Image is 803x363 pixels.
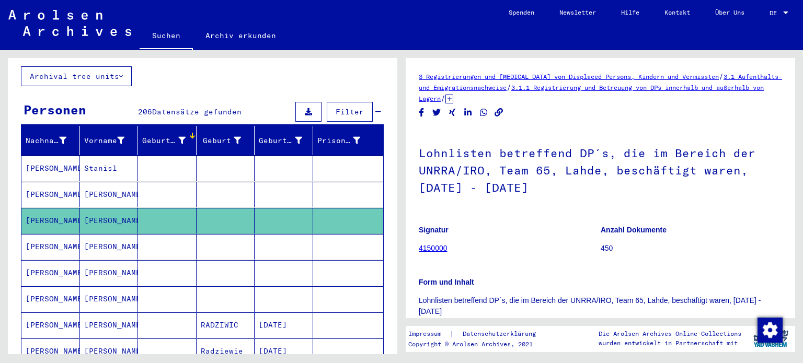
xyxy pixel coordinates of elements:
img: yv_logo.png [751,325,790,352]
mat-cell: [PERSON_NAME] [21,312,80,338]
div: Geburtsname [142,135,186,146]
p: wurden entwickelt in Partnerschaft mit [599,338,741,348]
mat-cell: [PERSON_NAME] [21,182,80,207]
b: Form und Inhalt [419,278,474,286]
mat-header-cell: Vorname [80,126,139,155]
div: Geburtsdatum [259,132,315,149]
button: Share on WhatsApp [478,106,489,119]
div: Personen [24,100,86,119]
div: Zustimmung ändern [757,317,782,342]
a: 4150000 [419,244,448,252]
span: Datensätze gefunden [152,107,242,116]
div: | [408,329,548,339]
mat-cell: [PERSON_NAME] [21,208,80,233]
button: Share on Twitter [431,106,442,119]
span: / [719,72,724,81]
a: 3 Registrierungen und [MEDICAL_DATA] von Displaced Persons, Kindern und Vermissten [419,73,719,80]
mat-cell: [PERSON_NAME] [80,312,139,338]
button: Filter [327,102,373,122]
mat-cell: [PERSON_NAME] [80,208,139,233]
span: DE [770,9,781,17]
b: Signatur [419,226,449,234]
button: Archival tree units [21,66,132,86]
p: 450 [601,243,782,254]
mat-cell: RADZIWIC [197,312,255,338]
div: Nachname [26,135,66,146]
mat-cell: [PERSON_NAME] [21,260,80,286]
mat-cell: [PERSON_NAME] [21,234,80,260]
mat-header-cell: Nachname [21,126,80,155]
button: Share on Xing [447,106,458,119]
div: Vorname [84,135,125,146]
div: Prisoner # [317,132,374,149]
img: Arolsen_neg.svg [8,10,131,36]
button: Share on Facebook [416,106,427,119]
mat-cell: [PERSON_NAME] [80,260,139,286]
a: 3.1.1 Registrierung und Betreuung von DPs innerhalb und außerhalb von Lagern [419,84,764,102]
mat-cell: [PERSON_NAME] [80,286,139,312]
mat-header-cell: Geburtsdatum [255,126,313,155]
div: Geburt‏ [201,132,255,149]
div: Geburtsname [142,132,199,149]
div: Geburt‏ [201,135,242,146]
a: Suchen [140,23,193,50]
a: Archiv erkunden [193,23,289,48]
mat-cell: [PERSON_NAME] [21,156,80,181]
div: Vorname [84,132,138,149]
h1: Lohnlisten betreffend DP´s, die im Bereich der UNRRA/IRO, Team 65, Lahde, beschäftigt waren, [DAT... [419,129,782,209]
button: Share on LinkedIn [463,106,474,119]
div: Prisoner # [317,135,361,146]
a: Datenschutzerklärung [454,329,548,339]
span: Filter [336,107,364,116]
mat-cell: Stanisl [80,156,139,181]
p: Die Arolsen Archives Online-Collections [599,329,741,338]
mat-cell: [PERSON_NAME] [80,182,139,207]
div: Nachname [26,132,79,149]
b: Anzahl Dokumente [601,226,667,234]
button: Copy link [494,106,504,119]
mat-cell: [PERSON_NAME] [80,234,139,260]
span: / [441,93,445,103]
img: Zustimmung ändern [758,318,783,343]
mat-cell: [PERSON_NAME] [21,286,80,312]
mat-header-cell: Prisoner # [313,126,384,155]
mat-header-cell: Geburtsname [138,126,197,155]
span: 206 [138,107,152,116]
p: Copyright © Arolsen Archives, 2021 [408,339,548,349]
div: Geburtsdatum [259,135,302,146]
mat-header-cell: Geburt‏ [197,126,255,155]
p: Lohnlisten betreffend DP´s, die im Bereich der UNRRA/IRO, Team 65, Lahde, beschäftigt waren, [DAT... [419,295,782,317]
mat-cell: [DATE] [255,312,313,338]
a: Impressum [408,329,450,339]
span: / [507,83,511,92]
